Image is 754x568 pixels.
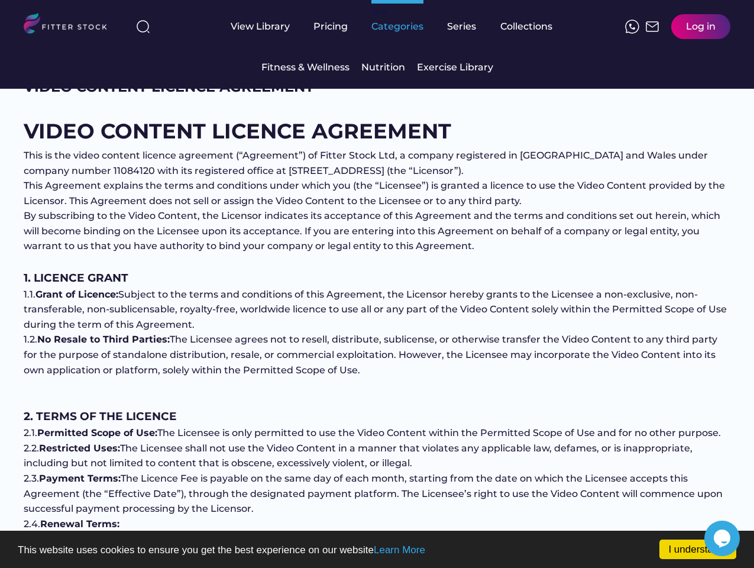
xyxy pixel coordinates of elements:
span: The Licensee is only permitted to use the Video Content within the Permitted Scope of Use and for... [157,427,721,438]
span: The Licence Fee is payable on the same day of each month, starting from the date on which the Lic... [24,473,725,514]
span: No Resale to Third Parties: [37,334,170,345]
span: 1.1. [24,289,35,300]
span: Permitted Scope of Use: [37,427,157,438]
img: LOGO.svg [24,13,117,37]
span: 1. LICENCE GRANT [24,271,128,285]
span: VIDEO CONTENT LICENCE AGREEMENT [24,118,451,144]
span: 2.3. [24,473,39,484]
span: Grant of Licence: [35,289,118,300]
span: The Licensee shall not use the Video Content in a manner that violates any applicable law, defame... [24,443,695,469]
p: This website uses cookies to ensure you get the best experience on our website [18,545,736,555]
span: By subscribing to the Video Content, the Licensor indicates its acceptance of this Agreement and ... [24,210,723,251]
span: 1.2. [24,334,37,345]
div: fvck [371,6,387,18]
span: This is the video content licence agreement (“Agreement”) of Fitter Stock Ltd, a company register... [24,150,710,176]
iframe: chat widget [704,521,742,556]
span: Renewal Terms: [40,518,119,530]
span: 2.2. [24,443,39,454]
span: 2. TERMS OF THE LICENCE [24,409,177,423]
img: Frame%2051.svg [645,20,659,34]
div: Pricing [313,20,348,33]
div: Log in [686,20,716,33]
div: Categories [371,20,423,33]
span: This Agreement explains the terms and conditions under which you (the “Licensee”) is granted a li... [24,180,727,206]
a: Learn More [374,544,425,556]
span: The Licensee agrees not to resell, distribute, sublicense, or otherwise transfer the Video Conten... [24,334,720,375]
div: Collections [500,20,552,33]
div: View Library [231,20,290,33]
span: 2.4. [24,518,40,530]
span: 2.1. [24,427,37,438]
div: Series [447,20,477,33]
span: Payment Terms: [39,473,121,484]
div: Exercise Library [417,61,493,74]
img: search-normal%203.svg [136,20,150,34]
a: I understand! [659,540,736,559]
div: Nutrition [361,61,405,74]
img: meteor-icons_whatsapp%20%281%29.svg [625,20,639,34]
span: Subject to the terms and conditions of this Agreement, the Licensor hereby grants to the Licensee... [24,289,729,330]
div: Fitness & Wellness [261,61,350,74]
span: Restricted Uses: [39,443,120,454]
